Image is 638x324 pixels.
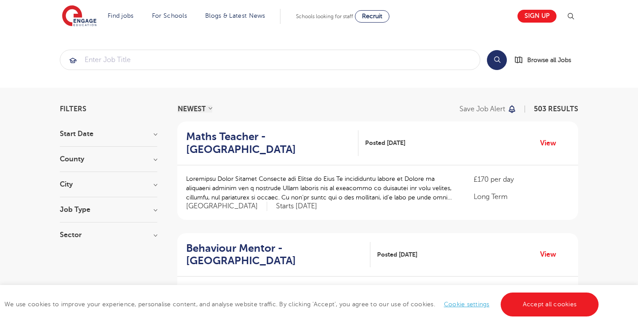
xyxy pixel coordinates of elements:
[62,5,97,27] img: Engage Education
[152,12,187,19] a: For Schools
[534,105,578,113] span: 503 RESULTS
[276,202,317,211] p: Starts [DATE]
[60,231,157,238] h3: Sector
[514,55,578,65] a: Browse all Jobs
[444,301,490,308] a: Cookie settings
[186,242,363,268] h2: Behaviour Mentor - [GEOGRAPHIC_DATA]
[355,10,389,23] a: Recruit
[540,137,563,149] a: View
[540,249,563,260] a: View
[60,206,157,213] h3: Job Type
[60,130,157,137] h3: Start Date
[60,156,157,163] h3: County
[517,10,556,23] a: Sign up
[365,138,405,148] span: Posted [DATE]
[501,293,599,316] a: Accept all cookies
[205,12,265,19] a: Blogs & Latest News
[60,105,86,113] span: Filters
[60,50,480,70] input: Submit
[186,174,456,202] p: Loremipsu Dolor Sitamet Consecte adi Elitse do Eius Te incididuntu labore et Dolore ma aliquaeni ...
[60,181,157,188] h3: City
[186,242,370,268] a: Behaviour Mentor - [GEOGRAPHIC_DATA]
[186,130,351,156] h2: Maths Teacher - [GEOGRAPHIC_DATA]
[186,130,358,156] a: Maths Teacher - [GEOGRAPHIC_DATA]
[527,55,571,65] span: Browse all Jobs
[459,105,505,113] p: Save job alert
[186,202,267,211] span: [GEOGRAPHIC_DATA]
[362,13,382,20] span: Recruit
[459,105,517,113] button: Save job alert
[487,50,507,70] button: Search
[60,50,480,70] div: Submit
[4,301,601,308] span: We use cookies to improve your experience, personalise content, and analyse website traffic. By c...
[474,191,569,202] p: Long Term
[108,12,134,19] a: Find jobs
[296,13,353,20] span: Schools looking for staff
[377,250,417,259] span: Posted [DATE]
[474,174,569,185] p: £170 per day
